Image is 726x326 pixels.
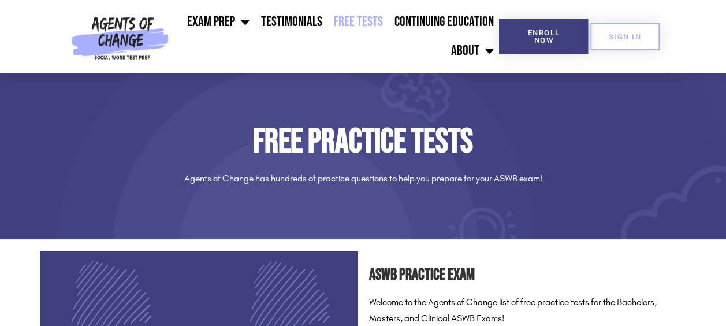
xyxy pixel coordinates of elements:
[388,8,499,36] a: Continuing Education
[590,23,660,50] a: SIGN IN
[499,19,588,54] a: Enroll Now
[609,33,641,40] span: SIGN IN
[40,171,687,187] p: Agents of Change has hundreds of practice questions to help you prepare for your ASWB exam!
[173,8,500,65] nav: Menu
[369,262,687,288] h2: ASWB Practice Exam
[255,8,327,36] a: Testimonials
[181,8,255,36] a: Exam Prep
[445,36,499,65] a: About
[40,125,687,159] h1: Free Practice Tests
[517,29,569,44] span: Enroll Now
[327,8,388,36] a: Free Tests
